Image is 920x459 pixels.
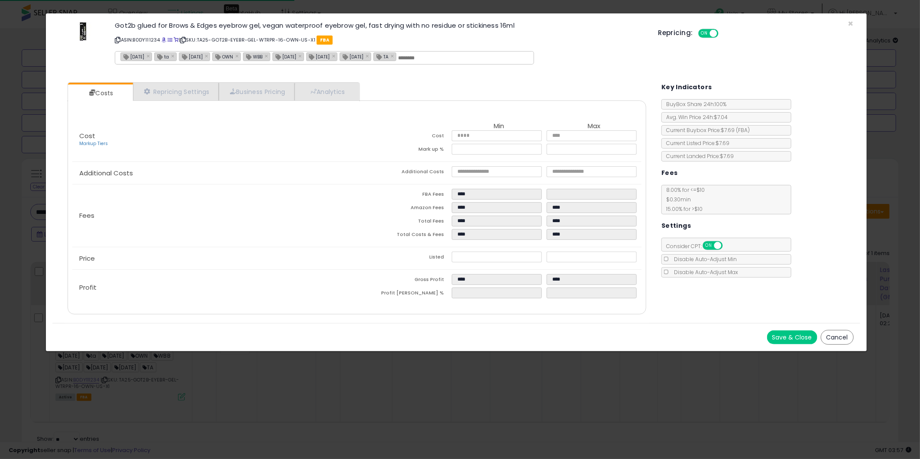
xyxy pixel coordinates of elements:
[79,140,108,147] a: Markup Tiers
[115,33,645,47] p: ASIN: B0DY111234 | SKU: TA25-GOT2B-EYEBR-GEL-WTRPR-16-OWN-US-X1
[265,52,270,60] a: ×
[357,216,452,229] td: Total Fees
[662,205,703,213] span: 15.00 % for > $10
[72,170,357,177] p: Additional Costs
[115,22,645,29] h3: Got2b glued for Brows & Edges eyebrow gel, vegan waterproof eyebrow gel, fast drying with no resi...
[273,53,296,60] span: [DATE]
[155,53,169,60] span: ta
[357,252,452,265] td: Listed
[357,130,452,144] td: Cost
[205,52,210,60] a: ×
[71,22,97,41] img: 3161GxjzCPL._SL60_.jpg
[72,284,357,291] p: Profit
[179,53,203,60] span: [DATE]
[146,52,152,60] a: ×
[717,30,731,37] span: OFF
[662,139,729,147] span: Current Listed Price: $7.69
[821,330,854,345] button: Cancel
[72,255,357,262] p: Price
[357,166,452,180] td: Additional Costs
[670,268,738,276] span: Disable Auto-Adjust Max
[736,126,750,134] span: ( FBA )
[391,52,396,60] a: ×
[366,52,371,60] a: ×
[68,84,132,102] a: Costs
[662,152,734,160] span: Current Landed Price: $7.69
[662,126,750,134] span: Current Buybox Price:
[243,53,262,60] span: WBB
[298,52,304,60] a: ×
[72,212,357,219] p: Fees
[357,144,452,157] td: Mark up %
[357,189,452,202] td: FBA Fees
[699,30,710,37] span: ON
[357,202,452,216] td: Amazon Fees
[721,126,750,134] span: $7.69
[235,52,240,60] a: ×
[357,274,452,288] td: Gross Profit
[662,242,734,250] span: Consider CPT:
[295,83,359,100] a: Analytics
[357,288,452,301] td: Profit [PERSON_NAME] %
[662,113,728,121] span: Avg. Win Price 24h: $7.04
[171,52,176,60] a: ×
[317,36,333,45] span: FBA
[374,53,389,60] span: TA
[662,100,726,108] span: BuyBox Share 24h: 100%
[72,133,357,147] p: Cost
[658,29,693,36] h5: Repricing:
[767,330,817,344] button: Save & Close
[661,168,678,178] h5: Fees
[307,53,330,60] span: [DATE]
[168,36,172,43] a: All offer listings
[547,123,641,130] th: Max
[662,196,691,203] span: $0.30 min
[452,123,547,130] th: Min
[133,83,219,100] a: Repricing Settings
[332,52,337,60] a: ×
[662,186,705,213] span: 8.00 % for <= $10
[722,242,735,249] span: OFF
[219,83,295,100] a: Business Pricing
[213,53,233,60] span: OWN
[661,220,691,231] h5: Settings
[661,82,712,93] h5: Key Indicators
[121,53,144,60] span: [DATE]
[848,17,854,30] span: ×
[357,229,452,242] td: Total Costs & Fees
[703,242,714,249] span: ON
[174,36,178,43] a: Your listing only
[340,53,363,60] span: [DATE]
[670,255,737,263] span: Disable Auto-Adjust Min
[162,36,166,43] a: BuyBox page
